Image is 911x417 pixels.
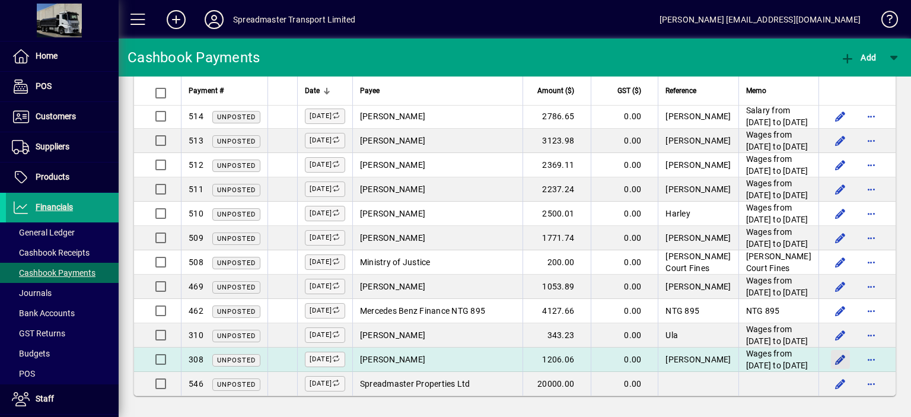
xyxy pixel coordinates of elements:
[591,299,658,323] td: 0.00
[530,84,585,97] div: Amount ($)
[189,233,203,243] span: 509
[746,179,808,200] span: Wages from [DATE] to [DATE]
[746,130,808,151] span: Wages from [DATE] to [DATE]
[36,172,69,182] span: Products
[862,277,881,296] button: More options
[12,349,50,358] span: Budgets
[360,355,425,364] span: [PERSON_NAME]
[6,243,119,263] a: Cashbook Receipts
[862,350,881,369] button: More options
[360,233,425,243] span: [PERSON_NAME]
[523,275,591,299] td: 1053.89
[862,107,881,126] button: More options
[746,106,808,127] span: Salary from [DATE] to [DATE]
[305,84,345,97] div: Date
[12,248,90,257] span: Cashbook Receipts
[360,209,425,218] span: [PERSON_NAME]
[660,10,861,29] div: [PERSON_NAME] [EMAIL_ADDRESS][DOMAIN_NAME]
[360,330,425,340] span: [PERSON_NAME]
[831,277,850,296] button: Edit
[6,102,119,132] a: Customers
[360,306,485,316] span: Mercedes Benz Finance NTG 895
[189,160,203,170] span: 512
[523,323,591,348] td: 343.23
[746,349,808,370] span: Wages from [DATE] to [DATE]
[217,186,256,194] span: Unposted
[591,177,658,202] td: 0.00
[305,182,345,197] label: [DATE]
[12,228,75,237] span: General Ledger
[217,308,256,316] span: Unposted
[862,180,881,199] button: More options
[305,352,345,367] label: [DATE]
[189,84,224,97] span: Payment #
[523,250,591,275] td: 200.00
[360,184,425,194] span: [PERSON_NAME]
[36,112,76,121] span: Customers
[12,369,35,378] span: POS
[6,384,119,414] a: Staff
[831,350,850,369] button: Edit
[665,306,699,316] span: NTG 895
[12,288,52,298] span: Journals
[6,323,119,343] a: GST Returns
[6,132,119,162] a: Suppliers
[6,303,119,323] a: Bank Accounts
[305,327,345,343] label: [DATE]
[523,299,591,323] td: 4127.66
[6,42,119,71] a: Home
[217,138,256,145] span: Unposted
[617,84,641,97] span: GST ($)
[665,330,678,340] span: Ula
[189,330,203,340] span: 310
[305,84,320,97] span: Date
[591,153,658,177] td: 0.00
[831,228,850,247] button: Edit
[837,47,879,68] button: Add
[591,323,658,348] td: 0.00
[189,355,203,364] span: 308
[862,253,881,272] button: More options
[305,254,345,270] label: [DATE]
[217,356,256,364] span: Unposted
[128,48,260,67] div: Cashbook Payments
[217,381,256,389] span: Unposted
[523,372,591,396] td: 20000.00
[746,276,808,297] span: Wages from [DATE] to [DATE]
[305,376,345,391] label: [DATE]
[746,227,808,249] span: Wages from [DATE] to [DATE]
[360,84,515,97] div: Payee
[360,112,425,121] span: [PERSON_NAME]
[36,51,58,61] span: Home
[831,301,850,320] button: Edit
[523,129,591,153] td: 3123.98
[305,206,345,221] label: [DATE]
[665,233,731,243] span: [PERSON_NAME]
[523,153,591,177] td: 2369.11
[217,113,256,121] span: Unposted
[665,282,731,291] span: [PERSON_NAME]
[665,136,731,145] span: [PERSON_NAME]
[862,204,881,223] button: More options
[591,250,658,275] td: 0.00
[305,133,345,148] label: [DATE]
[862,228,881,247] button: More options
[360,379,470,389] span: Spreadmaster Properties Ltd
[6,283,119,303] a: Journals
[189,136,203,145] span: 513
[591,372,658,396] td: 0.00
[189,112,203,121] span: 514
[360,257,431,267] span: Ministry of Justice
[157,9,195,30] button: Add
[665,84,696,97] span: Reference
[523,202,591,226] td: 2500.01
[840,53,876,62] span: Add
[217,235,256,243] span: Unposted
[6,222,119,243] a: General Ledger
[36,142,69,151] span: Suppliers
[831,107,850,126] button: Edit
[305,109,345,124] label: [DATE]
[591,104,658,129] td: 0.00
[189,306,203,316] span: 462
[360,136,425,145] span: [PERSON_NAME]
